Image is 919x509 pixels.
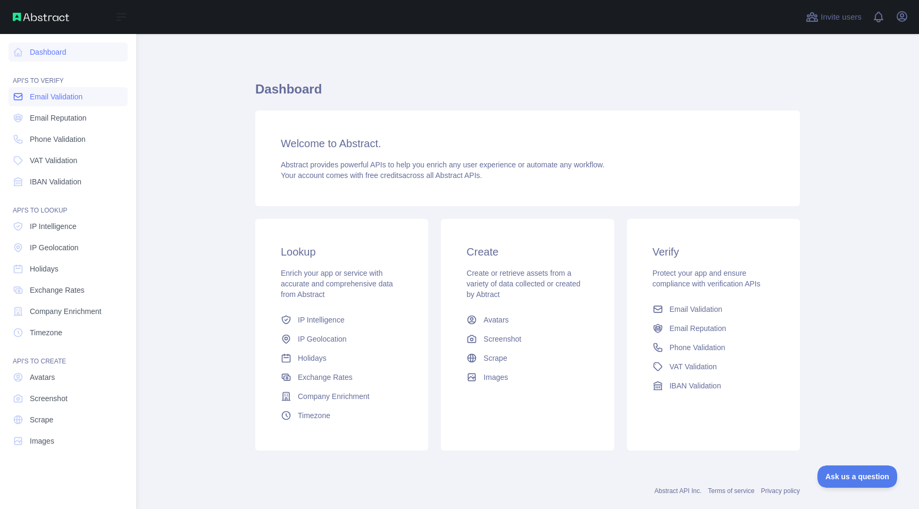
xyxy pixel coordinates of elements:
span: Exchange Rates [30,285,85,295]
a: IP Intelligence [277,310,407,329]
a: Exchange Rates [277,368,407,387]
a: Privacy policy [761,487,800,495]
a: Phone Validation [648,338,779,357]
span: Phone Validation [670,342,725,353]
span: free credits [365,171,402,180]
h1: Dashboard [255,81,800,106]
span: Timezone [30,327,62,338]
div: API'S TO LOOKUP [9,193,128,215]
span: Timezone [298,410,330,421]
a: VAT Validation [9,151,128,170]
a: IP Intelligence [9,217,128,236]
span: Screenshot [30,393,68,404]
a: Abstract API Inc. [655,487,702,495]
a: Company Enrichment [277,387,407,406]
h3: Create [466,244,588,259]
span: Email Validation [670,304,722,315]
a: Screenshot [9,389,128,408]
a: Holidays [9,259,128,278]
span: VAT Validation [670,361,717,372]
a: Email Reputation [9,108,128,128]
a: Timezone [9,323,128,342]
span: Phone Validation [30,134,86,145]
iframe: Toggle Customer Support [817,465,898,488]
span: IP Geolocation [30,242,79,253]
div: API'S TO CREATE [9,344,128,366]
span: Email Reputation [670,323,726,334]
a: Images [9,431,128,451]
a: IBAN Validation [648,376,779,395]
span: Images [30,436,54,446]
a: Company Enrichment [9,302,128,321]
span: Abstract provides powerful APIs to help you enrich any user experience or automate any workflow. [281,160,605,169]
span: Company Enrichment [30,306,102,317]
span: Holidays [30,264,59,274]
a: Holidays [277,349,407,368]
span: Invite users [821,11,862,23]
a: Screenshot [462,329,592,349]
a: IP Geolocation [277,329,407,349]
a: Email Validation [648,300,779,319]
h3: Verify [653,244,774,259]
a: Timezone [277,406,407,425]
span: Email Reputation [30,113,87,123]
a: IBAN Validation [9,172,128,191]
span: IP Intelligence [30,221,77,232]
span: Protect your app and ensure compliance with verification APIs [653,269,761,288]
a: Scrape [462,349,592,368]
span: Scrape [30,414,53,425]
a: Scrape [9,410,128,429]
span: VAT Validation [30,155,77,166]
span: Avatars [483,315,508,325]
span: Email Validation [30,91,82,102]
span: IP Geolocation [298,334,347,344]
span: Enrich your app or service with accurate and comprehensive data from Abstract [281,269,393,299]
span: Exchange Rates [298,372,353,383]
h3: Welcome to Abstract. [281,136,774,151]
a: Email Reputation [648,319,779,338]
button: Invite users [804,9,864,26]
span: Scrape [483,353,507,363]
span: Screenshot [483,334,521,344]
span: IBAN Validation [30,176,81,187]
img: Abstract API [13,13,69,21]
span: Images [483,372,508,383]
span: IP Intelligence [298,315,345,325]
a: Avatars [462,310,592,329]
span: Holidays [298,353,327,363]
a: Email Validation [9,87,128,106]
a: VAT Validation [648,357,779,376]
span: Company Enrichment [298,391,370,402]
div: API'S TO VERIFY [9,64,128,85]
span: IBAN Validation [670,380,721,391]
a: Avatars [9,368,128,387]
a: Images [462,368,592,387]
h3: Lookup [281,244,403,259]
a: Dashboard [9,43,128,62]
span: Avatars [30,372,55,383]
span: Your account comes with across all Abstract APIs. [281,171,482,180]
a: IP Geolocation [9,238,128,257]
a: Phone Validation [9,130,128,149]
a: Terms of service [708,487,754,495]
a: Exchange Rates [9,281,128,300]
span: Create or retrieve assets from a variety of data collected or created by Abtract [466,269,580,299]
